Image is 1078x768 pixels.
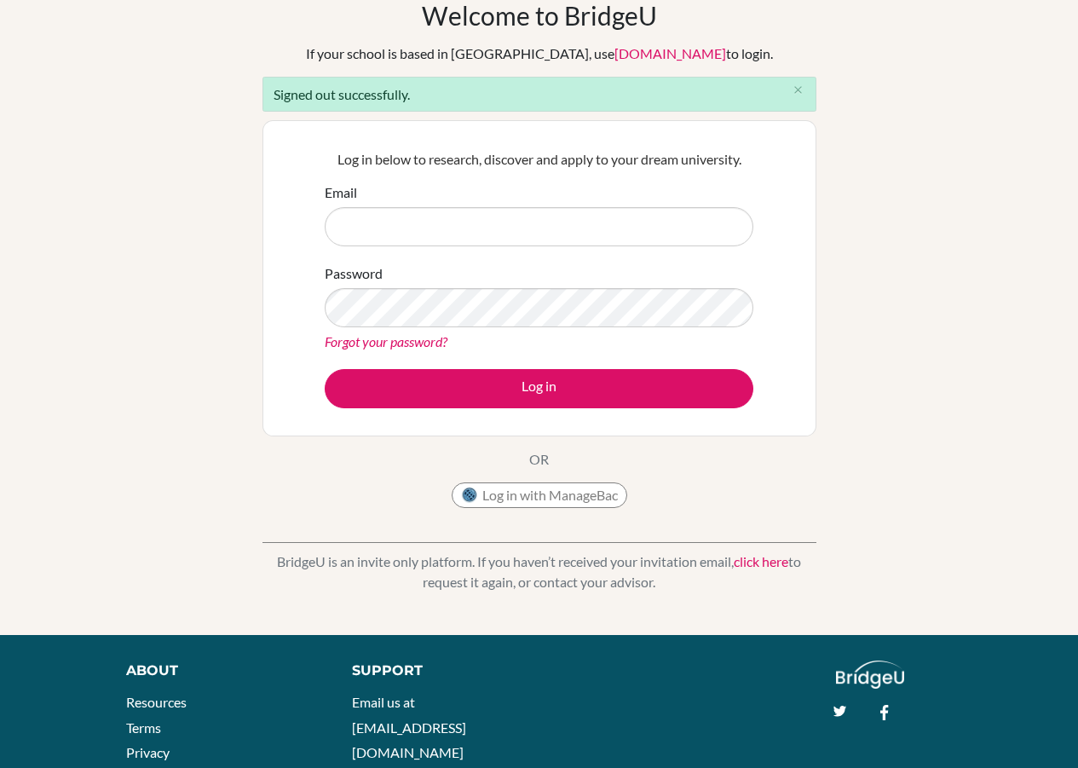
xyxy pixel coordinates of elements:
div: About [126,661,314,681]
label: Password [325,263,383,284]
a: [DOMAIN_NAME] [614,45,726,61]
a: Terms [126,719,161,736]
div: Signed out successfully. [262,77,816,112]
a: Forgot your password? [325,333,447,349]
div: Support [352,661,522,681]
i: close [792,84,804,96]
p: BridgeU is an invite only platform. If you haven’t received your invitation email, to request it ... [262,551,816,592]
p: OR [529,449,549,470]
button: Close [781,78,816,103]
button: Log in [325,369,753,408]
a: Privacy [126,744,170,760]
img: logo_white@2x-f4f0deed5e89b7ecb1c2cc34c3e3d731f90f0f143d5ea2071677605dd97b5244.png [836,661,905,689]
a: Email us at [EMAIL_ADDRESS][DOMAIN_NAME] [352,694,466,760]
p: Log in below to research, discover and apply to your dream university. [325,149,753,170]
a: click here [734,553,788,569]
div: If your school is based in [GEOGRAPHIC_DATA], use to login. [306,43,773,64]
a: Resources [126,694,187,710]
label: Email [325,182,357,203]
button: Log in with ManageBac [452,482,627,508]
